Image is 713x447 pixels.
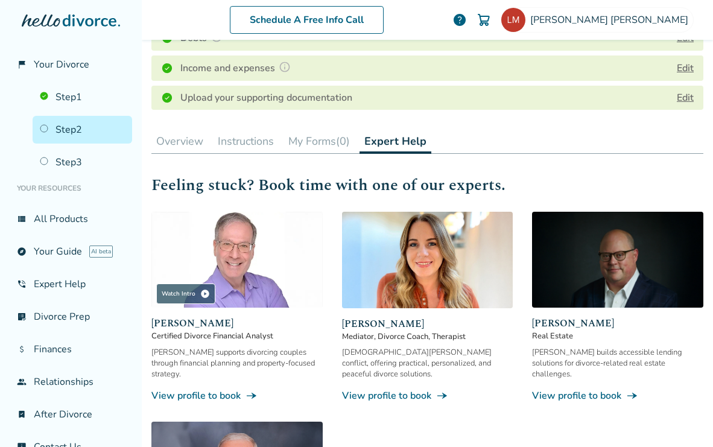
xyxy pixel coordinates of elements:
[151,316,323,331] span: [PERSON_NAME]
[151,389,323,402] a: View profile to bookline_end_arrow_notch
[33,116,132,144] a: Step2
[532,347,703,379] div: [PERSON_NAME] builds accessible lending solutions for divorce-related real estate challenges.
[246,390,258,402] span: line_end_arrow_notch
[156,284,215,304] div: Watch Intro
[436,390,448,402] span: line_end_arrow_notch
[10,205,132,233] a: view_listAll Products
[677,91,694,104] a: Edit
[342,212,513,308] img: Kristen Howerton
[360,129,431,154] button: Expert Help
[213,129,279,153] button: Instructions
[17,60,27,69] span: flag_2
[342,317,513,331] span: [PERSON_NAME]
[17,247,27,256] span: explore
[10,176,132,200] li: Your Resources
[161,92,173,104] img: Completed
[17,410,27,419] span: bookmark_check
[180,60,294,76] h4: Income and expenses
[530,13,693,27] span: [PERSON_NAME] [PERSON_NAME]
[17,279,27,289] span: phone_in_talk
[151,347,323,379] div: [PERSON_NAME] supports divorcing couples through financial planning and property-focused strategy.
[532,331,703,341] span: Real Estate
[342,347,513,379] div: [DEMOGRAPHIC_DATA][PERSON_NAME] conflict, offering practical, personalized, and peaceful divorce ...
[532,316,703,331] span: [PERSON_NAME]
[230,6,384,34] a: Schedule A Free Info Call
[452,13,467,27] a: help
[10,401,132,428] a: bookmark_checkAfter Divorce
[151,331,323,341] span: Certified Divorce Financial Analyst
[501,8,525,32] img: lisamozden@gmail.com
[17,312,27,322] span: list_alt_check
[279,61,291,73] img: Question Mark
[200,289,210,299] span: play_circle
[532,389,703,402] a: View profile to bookline_end_arrow_notch
[532,212,703,308] img: Chris Freemott
[10,335,132,363] a: attach_moneyFinances
[161,62,173,74] img: Completed
[10,238,132,265] a: exploreYour GuideAI beta
[10,368,132,396] a: groupRelationships
[17,377,27,387] span: group
[10,270,132,298] a: phone_in_talkExpert Help
[477,13,491,27] img: Cart
[17,214,27,224] span: view_list
[151,129,208,153] button: Overview
[677,61,694,75] button: Edit
[17,344,27,354] span: attach_money
[284,129,355,153] button: My Forms(0)
[33,148,132,176] a: Step3
[342,331,513,342] span: Mediator, Divorce Coach, Therapist
[151,173,703,197] h2: Feeling stuck? Book time with one of our experts.
[10,303,132,331] a: list_alt_checkDivorce Prep
[33,83,132,111] a: Step1
[151,212,323,308] img: Jeff Landers
[10,51,132,78] a: flag_2Your Divorce
[626,390,638,402] span: line_end_arrow_notch
[34,58,89,71] span: Your Divorce
[342,389,513,402] a: View profile to bookline_end_arrow_notch
[89,246,113,258] span: AI beta
[180,90,352,105] h4: Upload your supporting documentation
[653,389,713,447] iframe: Chat Widget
